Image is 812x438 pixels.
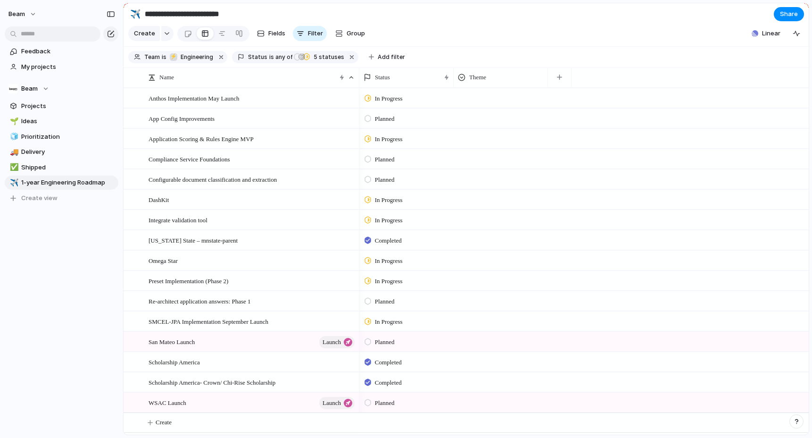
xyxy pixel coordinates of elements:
div: 🚚 [10,147,17,158]
span: Projects [21,101,115,111]
span: Status [248,53,267,61]
span: Completed [375,236,402,245]
span: Scholarship America- Crown/ Chi-Rise Scholarship [149,377,275,387]
button: Filter [293,26,327,41]
button: Group [331,26,370,41]
span: Application Scoring & Rules Engine MVP [149,133,254,144]
span: Completed [375,358,402,367]
span: 5 [311,53,319,60]
a: ✅Shipped [5,160,118,175]
span: Shipped [21,163,115,172]
span: is [269,53,274,61]
span: [US_STATE] State – mnstate-parent [149,235,238,245]
span: Filter [308,29,323,38]
span: San Mateo Launch [149,336,195,347]
span: Share [780,9,798,19]
span: Feedback [21,47,115,56]
button: ✈️ [8,178,18,187]
span: statuses [311,53,344,61]
span: Planned [375,155,395,164]
button: Beam [4,7,41,22]
span: Anthos Implementation May Launch [149,93,239,103]
span: Planned [375,175,395,185]
span: Theme [469,73,486,82]
button: Add filter [363,51,411,64]
button: launch [319,397,355,409]
span: Planned [375,297,395,306]
span: Scholarship America [149,356,200,367]
div: ✈️1-year Engineering Roadmap [5,176,118,190]
div: ✅ [10,162,17,173]
a: Feedback [5,44,118,59]
a: 🚚Delivery [5,145,118,159]
span: In Progress [375,216,403,225]
button: Beam [5,82,118,96]
span: In Progress [375,135,403,144]
span: In Progress [375,94,403,103]
button: Create [128,26,160,41]
span: any of [274,53,292,61]
div: ⚡ [170,53,177,61]
button: launch [319,336,355,348]
button: is [160,52,168,62]
span: Add filter [378,53,405,61]
button: isany of [267,52,294,62]
span: Prioritization [21,132,115,142]
span: Planned [375,398,395,408]
a: 🧊Prioritization [5,130,118,144]
span: 1-year Engineering Roadmap [21,178,115,187]
button: ✅ [8,163,18,172]
span: WSAC Launch [149,397,186,408]
span: SMCEL-JPA Implementation September Launch [149,316,268,327]
button: ⚡Engineering [167,52,215,62]
button: Fields [253,26,289,41]
span: Planned [375,337,395,347]
a: My projects [5,60,118,74]
span: Team [144,53,160,61]
button: Create view [5,191,118,205]
span: Group [347,29,365,38]
span: Omega Star [149,255,178,266]
span: Beam [21,84,38,93]
div: 🧊 [10,131,17,142]
button: 🧊 [8,132,18,142]
button: 🌱 [8,117,18,126]
span: In Progress [375,277,403,286]
span: Integrate validation tool [149,214,207,225]
button: ✈️ [128,7,143,22]
button: Linear [748,26,784,41]
span: In Progress [375,195,403,205]
span: In Progress [375,317,403,327]
button: 🚚 [8,147,18,157]
span: DashKit [149,194,169,205]
span: App Config Improvements [149,113,215,124]
span: Create view [21,194,58,203]
span: Re-architect application answers: Phase 1 [149,295,251,306]
span: Create [134,29,155,38]
span: Fields [268,29,285,38]
span: Compliance Service Foundations [149,153,230,164]
span: Create [156,418,172,427]
div: 🌱 [10,116,17,127]
span: Name [159,73,174,82]
div: ✈️ [130,8,141,20]
span: launch [323,336,341,349]
a: 🌱Ideas [5,114,118,128]
span: Planned [375,114,395,124]
span: Beam [8,9,25,19]
span: Ideas [21,117,115,126]
span: My projects [21,62,115,72]
button: 5 statuses [293,52,346,62]
span: Completed [375,378,402,387]
span: Preset Implementation (Phase 2) [149,275,228,286]
span: Configurable document classification and extraction [149,174,277,185]
span: Linear [762,29,780,38]
span: Status [375,73,390,82]
span: In Progress [375,256,403,266]
div: ✈️ [10,177,17,188]
button: Share [774,7,804,21]
a: Projects [5,99,118,113]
